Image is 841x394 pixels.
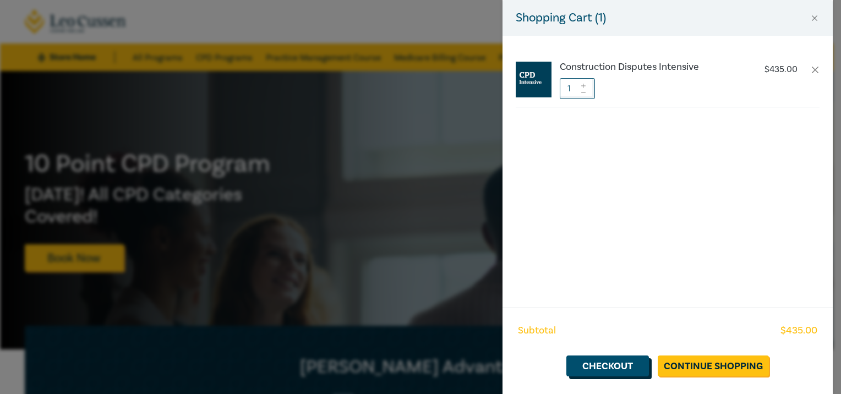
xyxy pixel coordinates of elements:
a: Continue Shopping [658,355,769,376]
img: CPD%20Intensive.jpg [516,62,551,97]
span: Subtotal [518,324,556,338]
span: $ 435.00 [780,324,817,338]
button: Close [810,13,820,23]
p: $ 435.00 [764,64,798,75]
a: Checkout [566,355,649,376]
a: Construction Disputes Intensive [560,62,742,73]
h5: Shopping Cart ( 1 ) [516,9,606,27]
input: 1 [560,78,595,99]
